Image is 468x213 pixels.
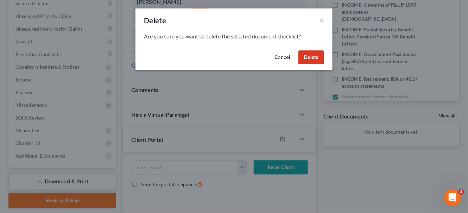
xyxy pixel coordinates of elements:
span: 3 [458,189,464,195]
button: × [319,16,324,25]
iframe: Intercom live chat [444,189,461,206]
button: Cancel [269,50,296,65]
button: Delete [298,50,324,65]
p: Are you sure you want to delete the selected document checklist? [144,32,324,41]
div: Delete [144,16,166,25]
